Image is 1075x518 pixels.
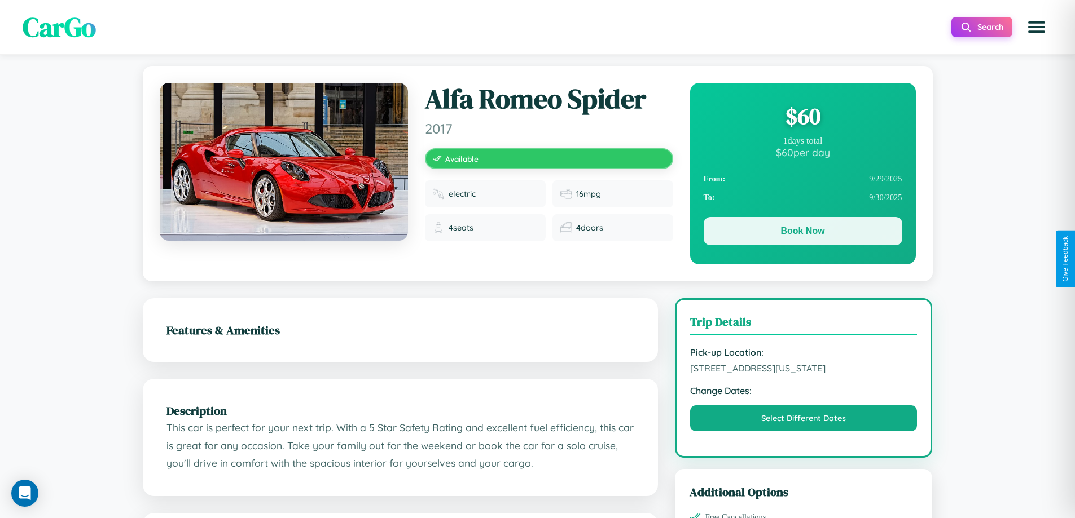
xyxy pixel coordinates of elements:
[690,347,918,358] strong: Pick-up Location:
[166,322,634,338] h2: Features & Amenities
[977,22,1003,32] span: Search
[11,480,38,507] div: Open Intercom Messenger
[160,83,408,241] img: Alfa Romeo Spider 2017
[23,8,96,46] span: CarGo
[690,362,918,374] span: [STREET_ADDRESS][US_STATE]
[704,101,902,131] div: $ 60
[425,120,673,137] span: 2017
[704,217,902,245] button: Book Now
[690,405,918,431] button: Select Different Dates
[690,313,918,335] h3: Trip Details
[1021,11,1052,43] button: Open menu
[1061,236,1069,282] div: Give Feedback
[433,222,444,233] img: Seats
[425,83,673,116] h1: Alfa Romeo Spider
[690,385,918,396] strong: Change Dates:
[704,174,726,184] strong: From:
[445,154,479,163] span: Available
[576,189,601,199] span: 16 mpg
[951,17,1012,37] button: Search
[449,189,476,199] span: electric
[704,193,715,202] strong: To:
[704,188,902,207] div: 9 / 30 / 2025
[560,188,572,200] img: Fuel efficiency
[449,223,473,233] span: 4 seats
[576,223,603,233] span: 4 doors
[166,402,634,419] h2: Description
[433,188,444,200] img: Fuel type
[704,136,902,146] div: 1 days total
[166,419,634,472] p: This car is perfect for your next trip. With a 5 Star Safety Rating and excellent fuel efficiency...
[560,222,572,233] img: Doors
[704,146,902,158] div: $ 60 per day
[704,170,902,188] div: 9 / 29 / 2025
[690,484,918,500] h3: Additional Options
